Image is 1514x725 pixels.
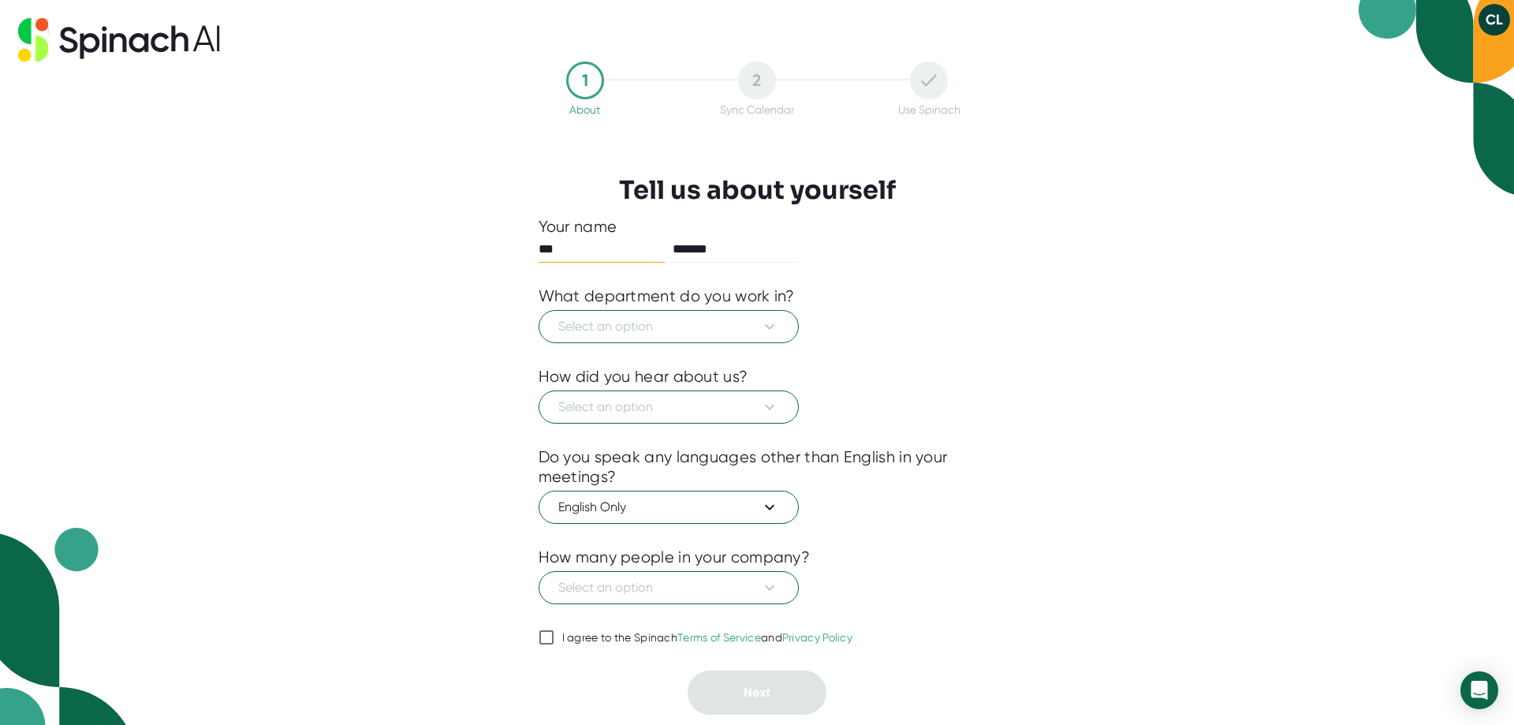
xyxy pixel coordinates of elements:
div: Sync Calendar [720,103,794,116]
span: Next [744,685,770,700]
button: Select an option [539,310,799,343]
div: Your name [539,217,976,237]
div: How did you hear about us? [539,367,748,387]
span: Select an option [558,398,779,417]
button: CL [1479,4,1510,36]
button: Next [688,671,826,715]
button: Select an option [539,391,799,424]
span: Select an option [558,317,779,336]
div: What department do you work in? [539,286,795,306]
a: Terms of Service [677,631,761,644]
h3: Tell us about yourself [619,175,896,205]
span: Select an option [558,578,779,597]
div: How many people in your company? [539,547,811,567]
div: 2 [738,62,776,99]
button: English Only [539,491,799,524]
div: About [569,103,600,116]
button: Select an option [539,571,799,604]
div: I agree to the Spinach and [562,631,853,645]
div: Do you speak any languages other than English in your meetings? [539,447,976,487]
div: Use Spinach [898,103,960,116]
a: Privacy Policy [782,631,852,644]
div: 1 [566,62,604,99]
div: Open Intercom Messenger [1460,671,1498,709]
span: English Only [558,498,779,517]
